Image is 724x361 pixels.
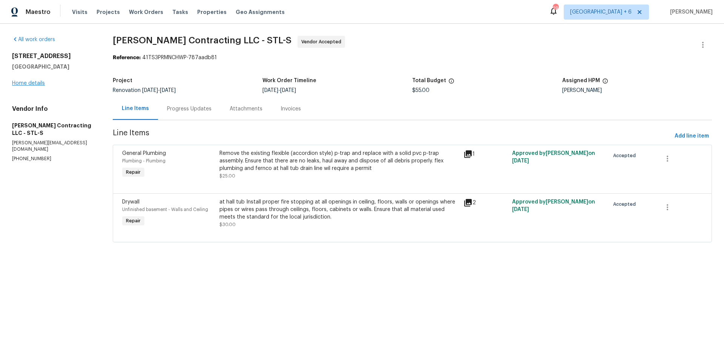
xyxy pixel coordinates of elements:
[113,78,132,83] h5: Project
[12,63,95,70] h5: [GEOGRAPHIC_DATA]
[12,105,95,113] h4: Vendor Info
[12,122,95,137] h5: [PERSON_NAME] Contracting LLC - STL-S
[97,8,120,16] span: Projects
[262,88,278,93] span: [DATE]
[12,81,45,86] a: Home details
[301,38,344,46] span: Vendor Accepted
[72,8,87,16] span: Visits
[113,36,291,45] span: [PERSON_NAME] Contracting LLC - STL-S
[512,207,529,212] span: [DATE]
[613,152,639,159] span: Accepted
[12,37,55,42] a: All work orders
[262,88,296,93] span: -
[123,217,144,225] span: Repair
[562,78,600,83] h5: Assigned HPM
[113,55,141,60] b: Reference:
[12,52,95,60] h2: [STREET_ADDRESS]
[219,150,459,172] div: Remove the existing flexible (accordion style) p-trap and replace with a solid pvc p-trap assembl...
[463,150,508,159] div: 1
[123,168,144,176] span: Repair
[230,105,262,113] div: Attachments
[412,88,429,93] span: $55.00
[412,78,446,83] h5: Total Budget
[672,129,712,143] button: Add line item
[512,158,529,164] span: [DATE]
[197,8,227,16] span: Properties
[142,88,158,93] span: [DATE]
[12,156,95,162] p: [PHONE_NUMBER]
[113,88,176,93] span: Renovation
[602,78,608,88] span: The hpm assigned to this work order.
[122,151,166,156] span: General Plumbing
[570,8,632,16] span: [GEOGRAPHIC_DATA] + 6
[675,132,709,141] span: Add line item
[219,174,235,178] span: $25.00
[281,105,301,113] div: Invoices
[562,88,712,93] div: [PERSON_NAME]
[667,8,713,16] span: [PERSON_NAME]
[26,8,51,16] span: Maestro
[160,88,176,93] span: [DATE]
[463,198,508,207] div: 2
[12,140,95,153] p: [PERSON_NAME][EMAIL_ADDRESS][DOMAIN_NAME]
[512,151,595,164] span: Approved by [PERSON_NAME] on
[219,198,459,221] div: at hall tub Install proper fire stopping at all openings in ceiling, floors, walls or openings wh...
[280,88,296,93] span: [DATE]
[122,199,140,205] span: Drywall
[553,5,558,12] div: 29
[219,222,236,227] span: $30.00
[167,105,212,113] div: Progress Updates
[448,78,454,88] span: The total cost of line items that have been proposed by Opendoor. This sum includes line items th...
[613,200,639,208] span: Accepted
[172,9,188,15] span: Tasks
[512,199,595,212] span: Approved by [PERSON_NAME] on
[122,159,166,163] span: Plumbing - Plumbing
[113,129,672,143] span: Line Items
[262,78,316,83] h5: Work Order Timeline
[122,207,208,212] span: Unfinished basement - Walls and Ceiling
[122,105,149,112] div: Line Items
[129,8,163,16] span: Work Orders
[236,8,285,16] span: Geo Assignments
[113,54,712,61] div: 41TS3PRMNCHWP-787aadb81
[142,88,176,93] span: -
